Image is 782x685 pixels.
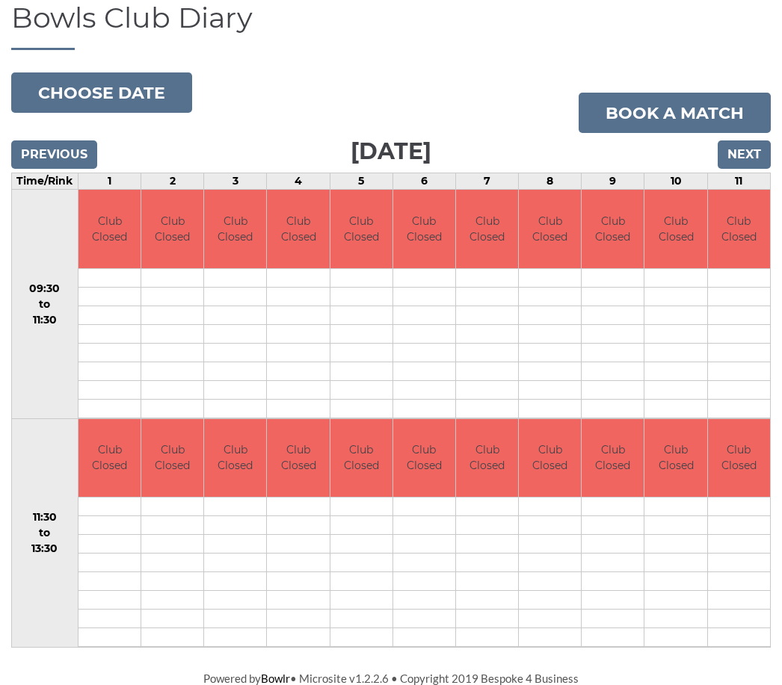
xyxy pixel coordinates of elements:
[707,173,770,190] td: 11
[141,190,203,268] td: Club Closed
[519,190,581,268] td: Club Closed
[718,140,771,169] input: Next
[12,190,78,419] td: 09:30 to 11:30
[204,173,267,190] td: 3
[330,419,392,498] td: Club Closed
[330,173,392,190] td: 5
[393,190,455,268] td: Club Closed
[708,419,770,498] td: Club Closed
[78,419,141,498] td: Club Closed
[78,173,141,190] td: 1
[456,419,518,498] td: Club Closed
[579,93,771,133] a: Book a match
[519,173,582,190] td: 8
[267,190,329,268] td: Club Closed
[11,2,771,51] h1: Bowls Club Diary
[392,173,455,190] td: 6
[455,173,518,190] td: 7
[261,672,290,685] a: Bowlr
[11,72,192,113] button: Choose date
[267,419,329,498] td: Club Closed
[141,419,203,498] td: Club Closed
[644,173,707,190] td: 10
[11,140,97,169] input: Previous
[393,419,455,498] td: Club Closed
[204,190,266,268] td: Club Closed
[203,672,579,685] span: Powered by • Microsite v1.2.2.6 • Copyright 2019 Bespoke 4 Business
[582,173,644,190] td: 9
[141,173,204,190] td: 2
[78,190,141,268] td: Club Closed
[456,190,518,268] td: Club Closed
[330,190,392,268] td: Club Closed
[644,190,706,268] td: Club Closed
[644,419,706,498] td: Club Closed
[582,419,644,498] td: Club Closed
[12,173,78,190] td: Time/Rink
[12,418,78,648] td: 11:30 to 13:30
[708,190,770,268] td: Club Closed
[204,419,266,498] td: Club Closed
[267,173,330,190] td: 4
[582,190,644,268] td: Club Closed
[519,419,581,498] td: Club Closed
